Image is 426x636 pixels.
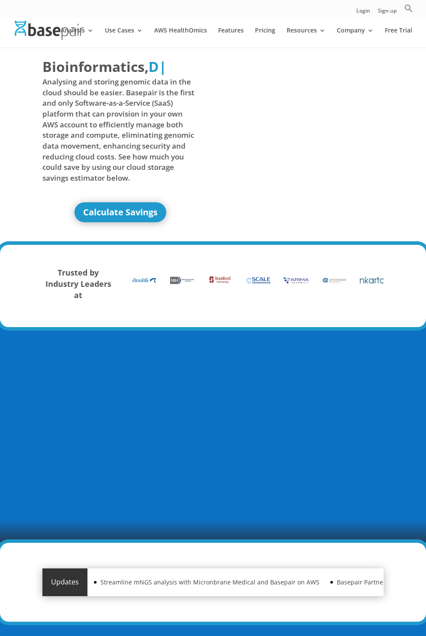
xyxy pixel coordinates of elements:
[15,21,84,39] img: Basepair
[216,57,371,144] iframe: Basepair - NGS Analysis Simplified
[356,8,370,17] a: Login
[378,8,397,17] a: Sign up
[42,77,198,183] span: Analysing and storing genomic data in the cloud should be easier. Basepair is the first and only ...
[42,57,148,77] span: Bioinformatics,
[404,4,413,13] svg: Search
[287,27,326,48] a: Resources
[218,27,244,48] a: Features
[45,267,111,300] strong: Trusted by Industry Leaders at
[42,568,87,596] div: Updates
[255,27,275,48] a: Pricing
[154,27,207,48] a: AWS HealthOmics
[404,4,413,17] a: Search Icon Link
[337,27,374,48] a: Company
[74,202,166,222] a: Calculate Savings
[148,57,159,76] span: D
[105,27,143,48] a: Use Cases
[159,57,167,76] span: |
[61,27,94,48] a: Analysis
[385,27,412,48] a: Free Trial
